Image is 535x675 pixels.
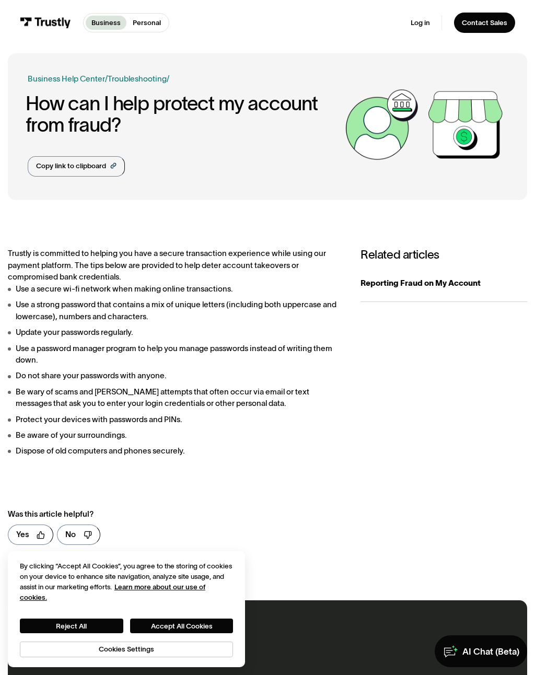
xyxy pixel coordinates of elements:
[8,248,341,457] div: Trustly is committed to helping you have a secure transaction experience while using our payment ...
[360,277,527,289] div: Reporting Fraud on My Account
[8,343,341,366] li: Use a password manager program to help you manage passwords instead of writing them down.
[8,386,341,410] li: Be wary of scams and [PERSON_NAME] attempts that often occur via email or text messages that ask ...
[8,299,341,322] li: Use a strong password that contains a mix of unique letters (including both uppercase and lowerca...
[86,16,127,30] a: Business
[8,525,53,545] a: Yes
[28,73,105,85] a: Business Help Center
[167,73,169,85] div: /
[105,73,108,85] div: /
[20,642,234,657] button: Cookies Settings
[126,16,167,30] a: Personal
[435,635,527,667] a: AI Chat (Beta)
[16,529,29,541] div: Yes
[8,327,341,339] li: Update your passwords regularly.
[411,18,430,27] a: Log in
[20,561,234,603] div: By clicking “Accept All Cookies”, you agree to the storing of cookies on your device to enhance s...
[360,266,527,302] a: Reporting Fraud on My Account
[8,283,341,295] li: Use a secure wi-fi network when making online transactions.
[20,619,123,633] button: Reject All
[65,529,76,541] div: No
[462,18,507,27] div: Contact Sales
[8,551,245,667] div: Cookie banner
[26,93,340,136] h1: How can I help protect my account from fraud?
[133,18,161,28] p: Personal
[360,248,527,262] h3: Related articles
[20,561,234,657] div: Privacy
[91,18,121,28] p: Business
[8,508,356,520] div: Was this article helpful?
[462,646,519,657] div: AI Chat (Beta)
[20,17,71,28] img: Trustly Logo
[57,525,100,545] a: No
[36,161,106,171] div: Copy link to clipboard
[8,445,341,457] li: Dispose of old computers and phones securely.
[8,370,341,382] li: Do not share your passwords with anyone.
[8,429,341,441] li: Be aware of your surroundings.
[108,74,167,83] a: Troubleshooting
[130,619,234,633] button: Accept All Cookies
[28,156,125,177] a: Copy link to clipboard
[8,414,341,426] li: Protect your devices with passwords and PINs.
[20,583,205,601] a: More information about your privacy, opens in a new tab
[454,13,515,33] a: Contact Sales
